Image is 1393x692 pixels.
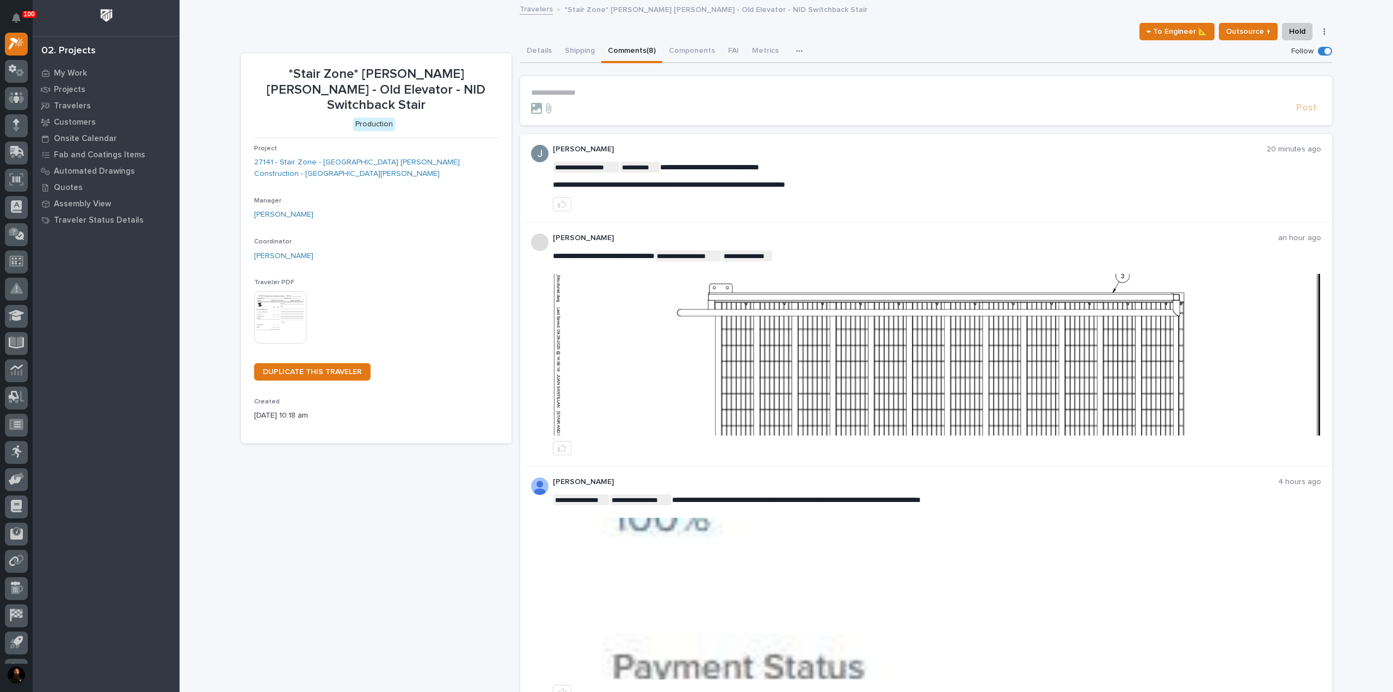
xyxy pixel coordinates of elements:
p: [PERSON_NAME] [553,145,1267,154]
p: Traveler Status Details [54,216,144,225]
span: Coordinator [254,238,292,245]
p: Fab and Coatings Items [54,150,145,160]
p: *Stair Zone* [PERSON_NAME] [PERSON_NAME] - Old Elevator - NID Switchback Stair [565,3,867,15]
button: Outsource ↑ [1219,23,1278,40]
p: Quotes [54,183,83,193]
p: [PERSON_NAME] [553,477,1278,487]
a: DUPLICATE THIS TRAVELER [254,363,371,381]
p: Automated Drawings [54,167,135,176]
span: Post [1296,102,1317,114]
button: like this post [553,197,571,211]
a: Travelers [33,97,180,114]
a: Automated Drawings [33,163,180,179]
p: Travelers [54,101,91,111]
button: ← To Engineer 📐 [1139,23,1215,40]
p: 4 hours ago [1278,477,1321,487]
button: Metrics [745,40,785,63]
span: DUPLICATE THIS TRAVELER [263,368,362,376]
p: Follow [1291,47,1314,56]
button: Hold [1282,23,1312,40]
p: [DATE] 10:18 am [254,410,498,421]
img: Workspace Logo [96,5,116,26]
a: Customers [33,114,180,130]
button: Components [662,40,722,63]
button: Comments (8) [601,40,662,63]
a: Fab and Coatings Items [33,146,180,163]
span: Hold [1289,25,1305,38]
p: Projects [54,85,85,95]
div: Production [353,118,395,131]
img: ACg8ocIJHU6JEmo4GV-3KL6HuSvSpWhSGqG5DdxF6tKpN6m2=s96-c [531,145,548,162]
span: Traveler PDF [254,279,294,286]
p: Onsite Calendar [54,134,117,144]
p: [PERSON_NAME] [553,234,1278,243]
button: Post [1292,102,1321,114]
img: ALV-UjUZw9hJruFS49MnFCGlNn142N1JBvZgcRWa_mjHNGfsQroun-rg8PEveb541VVBd5he7V0qu4Fdajw4mtd9aHtE58iVR... [531,477,548,495]
span: Created [254,399,280,405]
a: Quotes [33,179,180,195]
p: 100 [24,10,35,18]
div: Notifications100 [14,13,28,30]
button: Notifications [5,7,28,29]
a: Projects [33,81,180,97]
p: My Work [54,69,87,78]
span: Project [254,145,277,152]
button: FAI [722,40,745,63]
p: Assembly View [54,199,111,209]
a: Assembly View [33,195,180,212]
p: 20 minutes ago [1267,145,1321,154]
p: *Stair Zone* [PERSON_NAME] [PERSON_NAME] - Old Elevator - NID Switchback Stair [254,66,498,113]
a: Travelers [520,2,553,15]
span: Outsource ↑ [1226,25,1271,38]
span: Manager [254,198,281,204]
button: users-avatar [5,664,28,687]
a: [PERSON_NAME] [254,250,313,262]
a: Traveler Status Details [33,212,180,228]
div: 02. Projects [41,45,96,57]
a: 27141 - Stair Zone - [GEOGRAPHIC_DATA] [PERSON_NAME] Construction - [GEOGRAPHIC_DATA][PERSON_NAME] [254,157,498,180]
a: Onsite Calendar [33,130,180,146]
a: My Work [33,65,180,81]
a: [PERSON_NAME] [254,209,313,221]
button: Details [520,40,558,63]
span: ← To Engineer 📐 [1147,25,1207,38]
p: Customers [54,118,96,127]
button: like this post [553,441,571,455]
p: an hour ago [1278,234,1321,243]
button: Shipping [558,40,601,63]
